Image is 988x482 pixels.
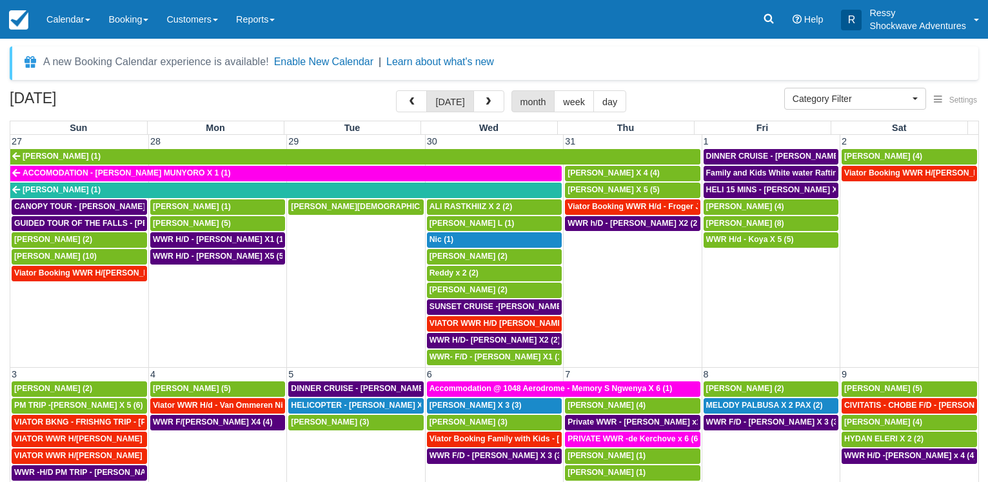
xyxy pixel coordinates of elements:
[291,401,440,410] span: HELICOPTER - [PERSON_NAME] X 3 (3)
[12,398,147,414] a: PM TRIP -[PERSON_NAME] X 5 (6)
[287,369,295,379] span: 5
[150,415,285,430] a: WWR F/[PERSON_NAME] X4 (4)
[427,333,562,348] a: WWR H/D- [PERSON_NAME] X2 (2)
[842,166,977,181] a: Viator Booking WWR H/[PERSON_NAME] 4 (4)
[926,91,985,110] button: Settings
[704,232,838,248] a: WWR H/d - Koya X 5 (5)
[784,88,926,110] button: Category Filter
[844,152,922,161] span: [PERSON_NAME] (4)
[12,249,147,265] a: [PERSON_NAME] (10)
[704,199,838,215] a: [PERSON_NAME] (4)
[706,185,854,194] span: HELI 15 MINS - [PERSON_NAME] X4 (4)
[9,10,28,30] img: checkfront-main-nav-mini-logo.png
[430,202,512,211] span: ALI RASTKHIIZ X 2 (2)
[568,417,713,427] span: Private WWR - [PERSON_NAME] x1 (1)
[14,451,161,460] span: VIATOR WWR H/[PERSON_NAME] 2 (2)
[842,398,977,414] a: CIVITATIS - CHOBE F/D - [PERSON_NAME] X 2 (3)
[565,199,700,215] a: Viator Booking WWR H/d - Froger Julien X1 (1)
[704,381,838,397] a: [PERSON_NAME] (2)
[565,465,700,481] a: [PERSON_NAME] (1)
[10,166,562,181] a: ACCOMODATION - [PERSON_NAME] MUNYORO X 1 (1)
[10,136,23,146] span: 27
[427,283,562,298] a: [PERSON_NAME] (2)
[554,90,594,112] button: week
[756,123,768,133] span: Fri
[427,350,562,365] a: WWR- F/D - [PERSON_NAME] X1 (1)
[430,285,508,294] span: [PERSON_NAME] (2)
[291,202,459,211] span: [PERSON_NAME][DEMOGRAPHIC_DATA] (6)
[344,123,361,133] span: Tue
[427,199,562,215] a: ALI RASTKHIIZ X 2 (2)
[430,235,453,244] span: Nic (1)
[568,401,646,410] span: [PERSON_NAME] (4)
[291,384,450,393] span: DINNER CRUISE - [PERSON_NAME] X3 (3)
[386,56,494,67] a: Learn about what's new
[153,202,231,211] span: [PERSON_NAME] (1)
[842,415,977,430] a: [PERSON_NAME] (4)
[842,448,977,464] a: WWR H/D -[PERSON_NAME] x 4 (4)
[426,369,433,379] span: 6
[426,136,439,146] span: 30
[23,168,231,177] span: ACCOMODATION - [PERSON_NAME] MUNYORO X 1 (1)
[706,235,794,244] span: WWR H/d - Koya X 5 (5)
[288,415,423,430] a: [PERSON_NAME] (3)
[427,381,700,397] a: Accommodation @ 1048 Aerodrome - Memory S Ngwenya X 6 (1)
[430,252,508,261] span: [PERSON_NAME] (2)
[10,149,700,165] a: [PERSON_NAME] (1)
[430,384,673,393] span: Accommodation @ 1048 Aerodrome - Memory S Ngwenya X 6 (1)
[150,249,285,265] a: WWR H/D - [PERSON_NAME] X5 (5)
[14,268,334,277] span: Viator Booking WWR H/[PERSON_NAME] [PERSON_NAME][GEOGRAPHIC_DATA] (1)
[892,123,906,133] span: Sat
[430,434,642,443] span: Viator Booking Family with Kids - [PERSON_NAME] 4 (4)
[706,152,865,161] span: DINNER CRUISE - [PERSON_NAME] X4 (4)
[840,369,848,379] span: 9
[430,319,584,328] span: VIATOR WWR H/D [PERSON_NAME] 4 (4)
[291,417,369,427] span: [PERSON_NAME] (3)
[153,401,317,410] span: Viator WWR H/d - Van Ommeren Nick X 4 (4)
[12,199,147,215] a: CANOPY TOUR - [PERSON_NAME] X5 (5)
[12,381,147,397] a: [PERSON_NAME] (2)
[704,398,838,414] a: MELODY PALBUSA X 2 PAX (2)
[427,232,562,248] a: Nic (1)
[704,149,838,165] a: DINNER CRUISE - [PERSON_NAME] X4 (4)
[153,235,286,244] span: WWR H/D - [PERSON_NAME] X1 (1)
[274,55,373,68] button: Enable New Calendar
[568,219,700,228] span: WWR h/D - [PERSON_NAME] X2 (2)
[706,401,823,410] span: MELODY PALBUSA X 2 PAX (2)
[565,183,700,198] a: [PERSON_NAME] X 5 (5)
[565,448,700,464] a: [PERSON_NAME] (1)
[14,417,230,427] span: VIATOR BKNG - FRISHNG TRIP - [PERSON_NAME] X 5 (4)
[23,152,101,161] span: [PERSON_NAME] (1)
[12,232,147,248] a: [PERSON_NAME] (2)
[427,299,562,315] a: SUNSET CRUISE -[PERSON_NAME] X2 (2)
[568,451,646,460] span: [PERSON_NAME] (1)
[702,136,710,146] span: 1
[565,398,700,414] a: [PERSON_NAME] (4)
[430,302,588,311] span: SUNSET CRUISE -[PERSON_NAME] X2 (2)
[568,434,700,443] span: PRIVATE WWR -de Kerchove x 6 (6)
[153,417,273,427] span: WWR F/[PERSON_NAME] X4 (4)
[706,384,784,393] span: [PERSON_NAME] (2)
[704,415,838,430] a: WWR F/D - [PERSON_NAME] X 3 (3)
[706,168,940,177] span: Family and Kids White water Rafting - [PERSON_NAME] X4 (4)
[842,381,977,397] a: [PERSON_NAME] (5)
[427,448,562,464] a: WWR F/D - [PERSON_NAME] X 3 (3)
[430,451,564,460] span: WWR F/D - [PERSON_NAME] X 3 (3)
[427,432,562,447] a: Viator Booking Family with Kids - [PERSON_NAME] 4 (4)
[949,95,977,105] span: Settings
[12,432,147,447] a: VIATOR WWR H/[PERSON_NAME] 2 (2)
[10,183,562,198] a: [PERSON_NAME] (1)
[430,219,515,228] span: [PERSON_NAME] L (1)
[565,432,700,447] a: PRIVATE WWR -de Kerchove x 6 (6)
[379,56,381,67] span: |
[568,185,660,194] span: [PERSON_NAME] X 5 (5)
[150,381,285,397] a: [PERSON_NAME] (5)
[14,434,161,443] span: VIATOR WWR H/[PERSON_NAME] 2 (2)
[844,434,924,443] span: HYDAN ELERI X 2 (2)
[12,216,147,232] a: GUIDED TOUR OF THE FALLS - [PERSON_NAME] X 5 (5)
[12,266,147,281] a: Viator Booking WWR H/[PERSON_NAME] [PERSON_NAME][GEOGRAPHIC_DATA] (1)
[568,468,646,477] span: [PERSON_NAME] (1)
[430,401,522,410] span: [PERSON_NAME] X 3 (3)
[12,465,147,481] a: WWR -H/D PM TRIP - [PERSON_NAME] X5 (5)
[153,384,231,393] span: [PERSON_NAME] (5)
